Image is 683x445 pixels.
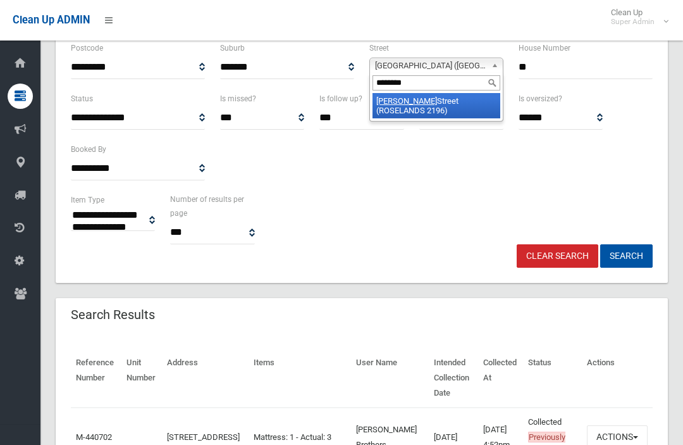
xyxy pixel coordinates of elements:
label: Booked By [71,142,106,156]
label: Suburb [220,41,245,55]
span: Clean Up [605,8,667,27]
label: House Number [519,41,570,55]
label: Street [369,41,389,55]
a: M-440702 [76,432,112,442]
th: Reference Number [71,349,121,408]
em: [PERSON_NAME] [376,96,437,106]
label: Is follow up? [319,92,362,106]
label: Item Type [71,193,104,207]
th: Intended Collection Date [429,349,478,408]
th: Status [523,349,582,408]
label: Status [71,92,93,106]
th: User Name [351,349,428,408]
li: Street (ROSELANDS 2196) [372,93,500,118]
span: [GEOGRAPHIC_DATA] ([GEOGRAPHIC_DATA]) [375,58,486,73]
th: Collected At [478,349,524,408]
a: Clear Search [517,244,598,268]
th: Address [162,349,249,408]
th: Unit Number [121,349,162,408]
label: Postcode [71,41,103,55]
button: Search [600,244,653,268]
a: [STREET_ADDRESS] [167,432,240,442]
header: Search Results [56,303,170,327]
label: Is missed? [220,92,256,106]
label: Number of results per page [170,192,254,220]
span: Clean Up ADMIN [13,14,90,26]
th: Actions [582,349,653,408]
small: Super Admin [611,17,655,27]
label: Is oversized? [519,92,562,106]
th: Items [249,349,352,408]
